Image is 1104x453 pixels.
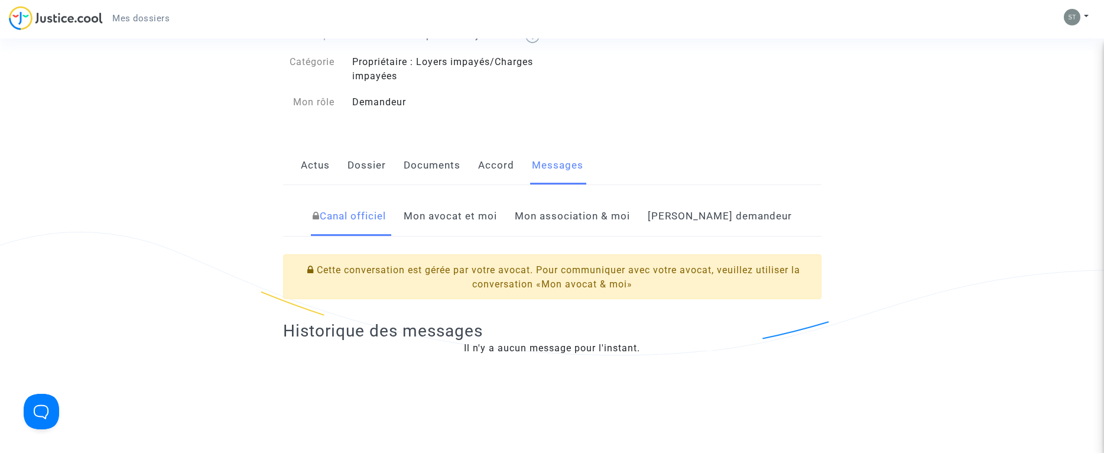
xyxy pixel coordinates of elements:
[532,146,583,185] a: Messages
[313,197,386,236] a: Canal officiel
[24,394,59,429] iframe: Help Scout Beacon - Open
[348,146,386,185] a: Dossier
[1064,9,1080,25] img: 26b5b9f11065f0f748f0a1c003a05860
[283,254,821,299] div: Cette conversation est gérée par votre avocat. Pour communiquer avec votre avocat, veuillez utili...
[112,13,170,24] span: Mes dossiers
[343,95,552,109] div: Demandeur
[404,146,460,185] a: Documents
[343,55,552,83] div: Propriétaire : Loyers impayés/Charges impayées
[648,197,792,236] a: [PERSON_NAME] demandeur
[301,146,330,185] a: Actus
[274,55,344,83] div: Catégorie
[103,9,179,27] a: Mes dossiers
[283,341,821,355] div: Il n'y a aucun message pour l'instant.
[274,95,344,109] div: Mon rôle
[515,197,630,236] a: Mon association & moi
[9,6,103,30] img: jc-logo.svg
[478,146,514,185] a: Accord
[404,197,497,236] a: Mon avocat et moi
[283,321,821,341] h2: Historique des messages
